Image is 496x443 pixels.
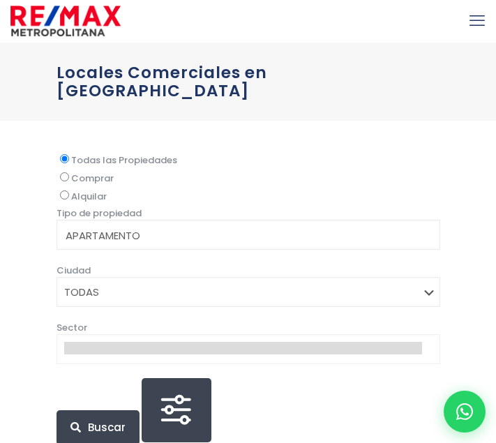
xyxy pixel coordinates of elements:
[57,321,87,334] span: Sector
[57,207,142,220] span: Tipo de propiedad
[57,63,440,100] h1: Locales Comerciales en [GEOGRAPHIC_DATA]
[57,264,91,277] span: Ciudad
[10,3,121,38] a: RE/MAX Metropolitana
[10,3,121,38] img: remax-metropolitana-logo
[60,154,69,163] input: Todas las Propiedades
[64,227,422,244] option: APARTAMENTO
[60,190,69,200] input: Alquilar
[57,170,440,185] label: Comprar
[57,152,440,167] label: Todas las Propiedades
[465,9,489,33] a: mobile menu
[60,172,69,181] input: Comprar
[57,188,440,203] label: Alquilar
[64,244,422,261] option: CASA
